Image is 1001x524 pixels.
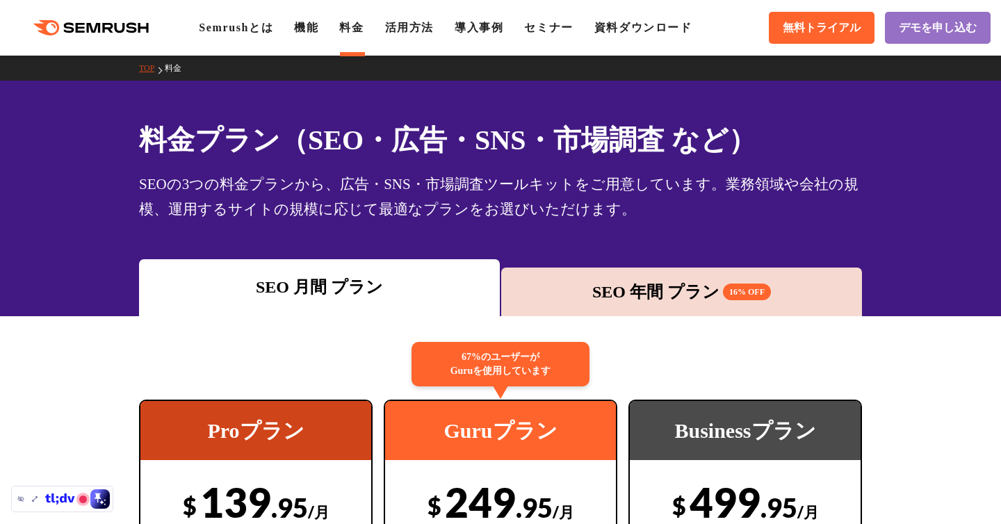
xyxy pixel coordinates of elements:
[165,63,192,73] a: 料金
[516,491,553,523] span: .95
[760,491,797,523] span: .95
[524,22,573,33] a: セミナー
[339,22,364,33] a: 料金
[139,63,165,73] a: TOP
[508,279,855,304] div: SEO 年間 プラン
[594,22,692,33] a: 資料ダウンロード
[139,120,862,161] h1: 料金プラン（SEO・広告・SNS・市場調査 など）
[428,491,441,520] span: $
[630,401,861,460] div: Businessプラン
[783,21,861,35] span: 無料トライアル
[199,22,273,33] a: Semrushとは
[183,491,197,520] span: $
[308,502,329,521] span: /月
[294,22,318,33] a: 機能
[385,401,616,460] div: Guruプラン
[271,491,308,523] span: .95
[412,342,589,386] div: 67%のユーザーが Guruを使用しています
[885,12,991,44] a: デモを申し込む
[139,172,862,222] div: SEOの3つの料金プランから、広告・SNS・市場調査ツールキットをご用意しています。業務領域や会社の規模、運用するサイトの規模に応じて最適なプランをお選びいただけます。
[723,284,771,300] span: 16% OFF
[899,21,977,35] span: デモを申し込む
[455,22,503,33] a: 導入事例
[385,22,434,33] a: 活用方法
[797,502,819,521] span: /月
[146,275,493,300] div: SEO 月間 プラン
[769,12,874,44] a: 無料トライアル
[672,491,686,520] span: $
[140,401,371,460] div: Proプラン
[553,502,574,521] span: /月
